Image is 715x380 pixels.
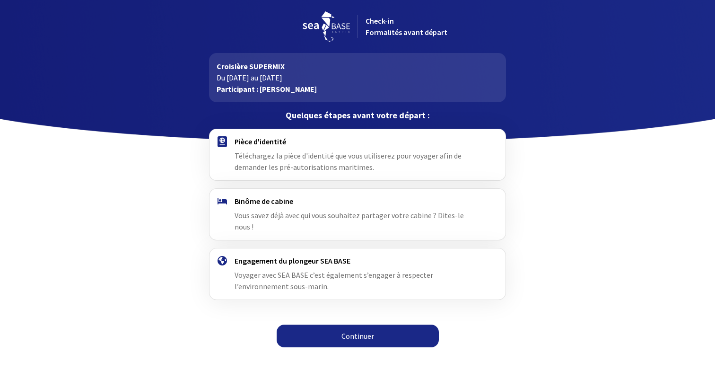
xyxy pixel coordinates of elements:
[303,11,350,42] img: logo_seabase.svg
[235,256,480,265] h4: Engagement du plongeur SEA BASE
[218,256,227,265] img: engagement.svg
[366,16,447,37] span: Check-in Formalités avant départ
[235,137,480,146] h4: Pièce d'identité
[217,72,498,83] p: Du [DATE] au [DATE]
[235,196,480,206] h4: Binôme de cabine
[235,151,462,172] span: Téléchargez la pièce d'identité que vous utiliserez pour voyager afin de demander les pré-autoris...
[209,110,506,121] p: Quelques étapes avant votre départ :
[218,136,227,147] img: passport.svg
[235,211,464,231] span: Vous savez déjà avec qui vous souhaitez partager votre cabine ? Dites-le nous !
[217,61,498,72] p: Croisière SUPERMIX
[217,83,498,95] p: Participant : [PERSON_NAME]
[218,198,227,204] img: binome.svg
[235,270,433,291] span: Voyager avec SEA BASE c’est également s’engager à respecter l’environnement sous-marin.
[277,325,439,347] a: Continuer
